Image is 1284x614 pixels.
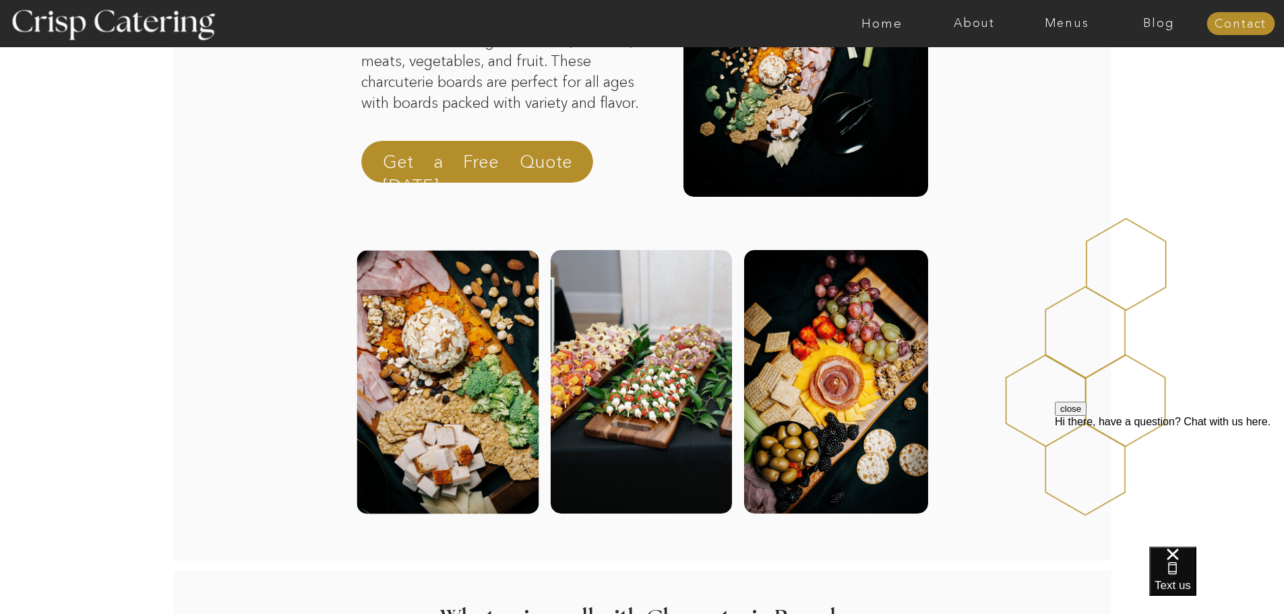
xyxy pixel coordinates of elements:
iframe: podium webchat widget bubble [1149,547,1284,614]
a: Contact [1206,18,1275,31]
a: About [928,17,1020,30]
a: Home [836,17,928,30]
a: Menus [1020,17,1113,30]
a: Get a Free Quote [DATE] [383,150,572,182]
a: Blog [1113,17,1205,30]
iframe: podium webchat widget prompt [1055,402,1284,563]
